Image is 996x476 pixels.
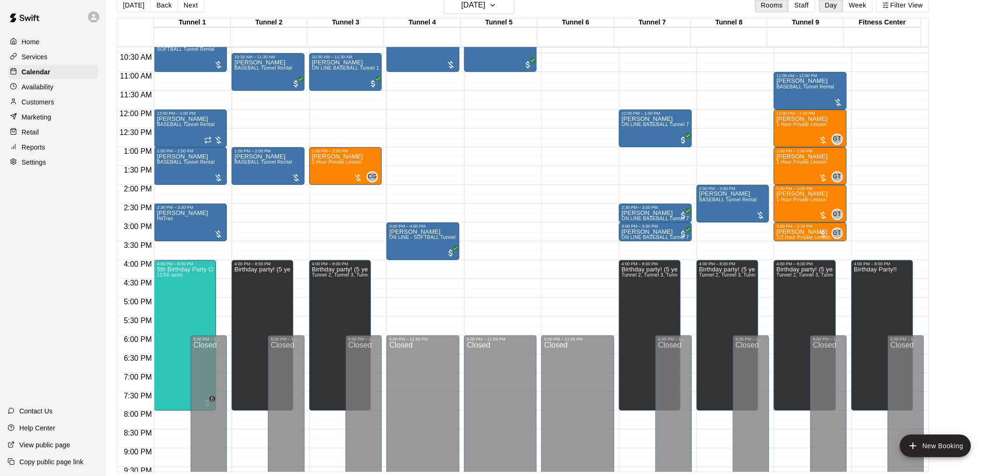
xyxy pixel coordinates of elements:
span: HitTrax [157,216,173,221]
div: 4:00 PM – 8:00 PM [312,262,368,266]
div: 10:30 AM – 11:30 AM: BASEBALL Tunnel Rental [232,53,305,91]
div: 3:00 PM – 3:30 PM [622,224,689,229]
span: CG [368,172,377,182]
span: 2:30 PM [121,204,154,212]
div: 4:00 PM – 8:00 PM: Birthday party! (5 year) [309,260,371,411]
div: 6:00 PM – 11:59 PM [467,337,534,341]
div: 4:00 PM – 8:00 PM [854,262,910,266]
p: Copy public page link [19,457,83,467]
span: SOFTBALL Tunnel Rental [157,47,215,52]
span: Tunnel 2, Tunnel 3, Tunnel 7, Tunnel 8, Tunnel 9 [777,272,885,278]
span: 3:00 PM [121,222,154,230]
span: All customers have paid [369,79,378,88]
span: 10:30 AM [118,53,154,61]
div: 1:00 PM – 2:00 PM: BASEBALL Tunnel Rental [154,147,227,185]
span: Gilbert Tussey [835,228,843,239]
div: 12:00 PM – 1:00 PM: BASEBALL Tunnel Rental [154,110,227,147]
div: 6:00 PM – 11:59 PM [544,337,611,341]
span: 12:30 PM [117,128,154,136]
div: 10:30 AM – 11:30 AM [312,55,379,59]
div: 4:00 PM – 8:00 PM: Birthday party! (5 year) [697,260,758,411]
div: 4:00 PM – 8:00 PM: Birthday Party!! [851,260,913,411]
span: All customers have paid [523,60,533,70]
span: 6 [209,396,215,402]
p: Contact Us [19,406,53,416]
p: Marketing [22,112,51,122]
div: 12:00 PM – 1:00 PM [157,111,224,116]
span: 6:00 PM [121,335,154,343]
span: 8:00 PM [121,411,154,419]
span: All customers have paid [679,211,688,220]
div: 3:00 PM – 3:30 PM: Neil Greene [619,222,692,241]
span: 4:00 PM [121,260,154,268]
div: 12:00 PM – 1:00 PM [777,111,844,116]
div: Corrin Green [367,171,378,182]
div: 4:00 PM – 8:00 PM: Birthday party! (5 year) [232,260,293,411]
a: Reports [8,140,98,154]
div: 3:00 PM – 3:30 PM: 1/2 Hour Private Lesson [774,222,847,241]
div: Settings [8,155,98,169]
a: Customers [8,95,98,109]
p: Settings [22,158,46,167]
span: 1:30 PM [121,166,154,174]
div: 4:00 PM – 8:00 PM [622,262,678,266]
p: Availability [22,82,54,92]
span: Recurring event [204,136,212,144]
div: 2:00 PM – 3:00 PM: 1-Hour Private Lesson [774,185,847,222]
span: GT [833,210,841,219]
a: Calendar [8,65,98,79]
div: Tunnel 1 [154,18,231,27]
span: 9:30 PM [121,467,154,475]
div: 2:30 PM – 3:30 PM: HitTrax [154,204,227,241]
p: Help Center [19,423,55,433]
span: 8:30 PM [121,429,154,437]
span: ON LINE - SOFTBALL Tunnel 1-6 Rental [389,235,480,240]
div: 6:00 PM – 11:59 PM [193,337,224,341]
span: All customers have paid [679,135,688,145]
div: Tunnel 5 [461,18,538,27]
div: 2:00 PM – 3:00 PM: BASEBALL Tunnel Rental [697,185,770,222]
div: Tunnel 9 [767,18,844,27]
div: 3:00 PM – 4:00 PM [389,224,457,229]
div: 2:00 PM – 3:00 PM [777,186,844,191]
span: Gilbert Tussey [835,171,843,182]
div: 2:00 PM – 3:00 PM [699,186,767,191]
div: 1:00 PM – 2:00 PM [312,149,379,153]
div: 6:00 PM – 11:59 PM [736,337,766,341]
span: 1-Hour Private Lesson [777,197,827,202]
span: 11:30 AM [118,91,154,99]
div: Gilbert Tussey [832,228,843,239]
span: 5:30 PM [121,317,154,325]
div: 4:00 PM – 8:00 PM: Birthday party! (5 year) [619,260,681,411]
div: 12:00 PM – 1:00 PM: 1-Hour Private Lesson [774,110,847,147]
div: 6:00 PM – 11:59 PM [813,337,843,341]
span: All customers have paid [446,248,456,258]
span: GT [833,229,841,238]
div: 2:30 PM – 3:30 PM [157,205,224,210]
span: 11:00 AM [118,72,154,80]
div: 10:30 AM – 11:30 AM: Cruz Corrales [309,53,382,91]
div: 1:00 PM – 2:00 PM [234,149,302,153]
button: add [900,435,971,457]
div: 1:00 PM – 2:00 PM: 1-Hour Private Lesson [309,147,382,185]
div: 4:00 PM – 8:00 PM: Birthday party! (5 year) [774,260,835,411]
span: ON LINE BASEBALL Tunnel 7-9 Rental [622,216,710,221]
span: 9:00 PM [121,448,154,456]
a: Retail [8,125,98,139]
p: Customers [22,97,54,107]
div: 1:00 PM – 2:00 PM: BASEBALL Tunnel Rental [232,147,305,185]
div: Tunnel 6 [538,18,614,27]
div: 6:00 PM – 11:59 PM [389,337,457,341]
span: BASEBALL Tunnel Rental [234,65,292,71]
div: Services [8,50,98,64]
div: 10:30 AM – 11:30 AM [234,55,302,59]
p: Retail [22,127,39,137]
div: 4:00 PM – 8:00 PM [157,262,213,266]
div: Tunnel 4 [384,18,461,27]
span: ON LINE BASEBALL Tunnel 7-9 Rental [622,122,710,127]
div: Fitness Center [844,18,921,27]
div: 6:00 PM – 11:59 PM [891,337,921,341]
